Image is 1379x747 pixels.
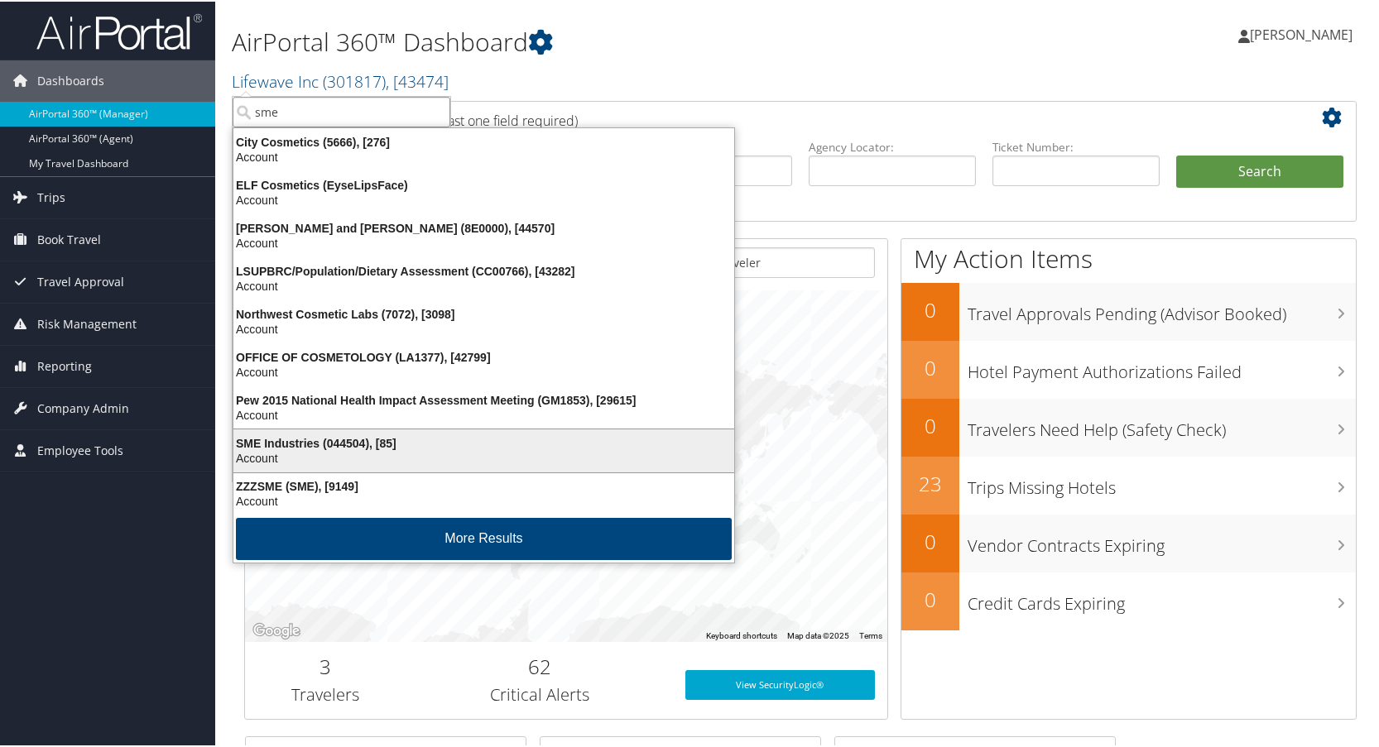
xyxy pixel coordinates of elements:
[257,682,393,705] h3: Travelers
[323,69,386,91] span: ( 301817 )
[223,406,744,421] div: Account
[1238,8,1369,58] a: [PERSON_NAME]
[223,391,744,406] div: Pew 2015 National Health Impact Assessment Meeting (GM1853), [29615]
[37,59,104,100] span: Dashboards
[968,293,1356,324] h3: Travel Approvals Pending (Advisor Booked)
[901,584,959,612] h2: 0
[901,410,959,438] h2: 0
[901,513,1356,571] a: 0Vendor Contracts Expiring
[809,137,976,154] label: Agency Locator:
[386,69,449,91] span: , [ 43474 ]
[223,277,744,292] div: Account
[37,302,137,343] span: Risk Management
[787,630,849,639] span: Map data ©2025
[249,619,304,640] a: Open this area in Google Maps (opens a new window)
[223,176,744,191] div: ELF Cosmetics (EyseLipsFace)
[249,619,304,640] img: Google
[223,148,744,163] div: Account
[257,103,1251,131] h2: Airtinerary Lookup
[418,651,661,679] h2: 62
[223,477,744,492] div: ZZZSME (SME), [9149]
[632,246,875,276] input: Search for Traveler
[706,629,777,640] button: Keyboard shortcuts
[236,516,732,558] button: More Results
[968,351,1356,382] h3: Hotel Payment Authorizations Failed
[37,344,92,385] span: Reporting
[968,524,1356,556] h3: Vendor Contracts Expiring
[901,571,1356,629] a: 0Credit Cards Expiring
[223,348,744,363] div: OFFICE OF COSMETOLOGY (LA1377), [42799]
[992,137,1160,154] label: Ticket Number:
[232,69,449,91] a: Lifewave Inc
[37,175,65,217] span: Trips
[223,363,744,378] div: Account
[223,320,744,335] div: Account
[223,191,744,206] div: Account
[968,582,1356,614] h3: Credit Cards Expiring
[859,630,882,639] a: Terms (opens in new tab)
[685,668,875,698] a: View SecurityLogic®
[901,455,1356,513] a: 23Trips Missing Hotels
[223,234,744,249] div: Account
[257,651,393,679] h2: 3
[968,409,1356,440] h3: Travelers Need Help (Safety Check)
[901,281,1356,339] a: 0Travel Approvals Pending (Advisor Booked)
[420,110,578,128] span: (at least one field required)
[901,339,1356,397] a: 0Hotel Payment Authorizations Failed
[901,526,959,554] h2: 0
[37,429,123,470] span: Employee Tools
[901,240,1356,275] h1: My Action Items
[37,218,101,259] span: Book Travel
[1250,24,1353,42] span: [PERSON_NAME]
[223,133,744,148] div: City Cosmetics (5666), [276]
[1176,154,1343,187] button: Search
[37,386,129,428] span: Company Admin
[223,262,744,277] div: LSUPBRC/Population/Dietary Assessment (CC00766), [43282]
[223,449,744,464] div: Account
[901,397,1356,455] a: 0Travelers Need Help (Safety Check)
[223,434,744,449] div: SME Industries (044504), [85]
[901,468,959,496] h2: 23
[233,95,450,126] input: Search Accounts
[901,352,959,381] h2: 0
[418,682,661,705] h3: Critical Alerts
[901,294,959,323] h2: 0
[223,492,744,507] div: Account
[37,260,124,301] span: Travel Approval
[968,467,1356,498] h3: Trips Missing Hotels
[223,219,744,234] div: [PERSON_NAME] and [PERSON_NAME] (8E0000), [44570]
[36,11,202,50] img: airportal-logo.png
[223,305,744,320] div: Northwest Cosmetic Labs (7072), [3098]
[232,23,990,58] h1: AirPortal 360™ Dashboard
